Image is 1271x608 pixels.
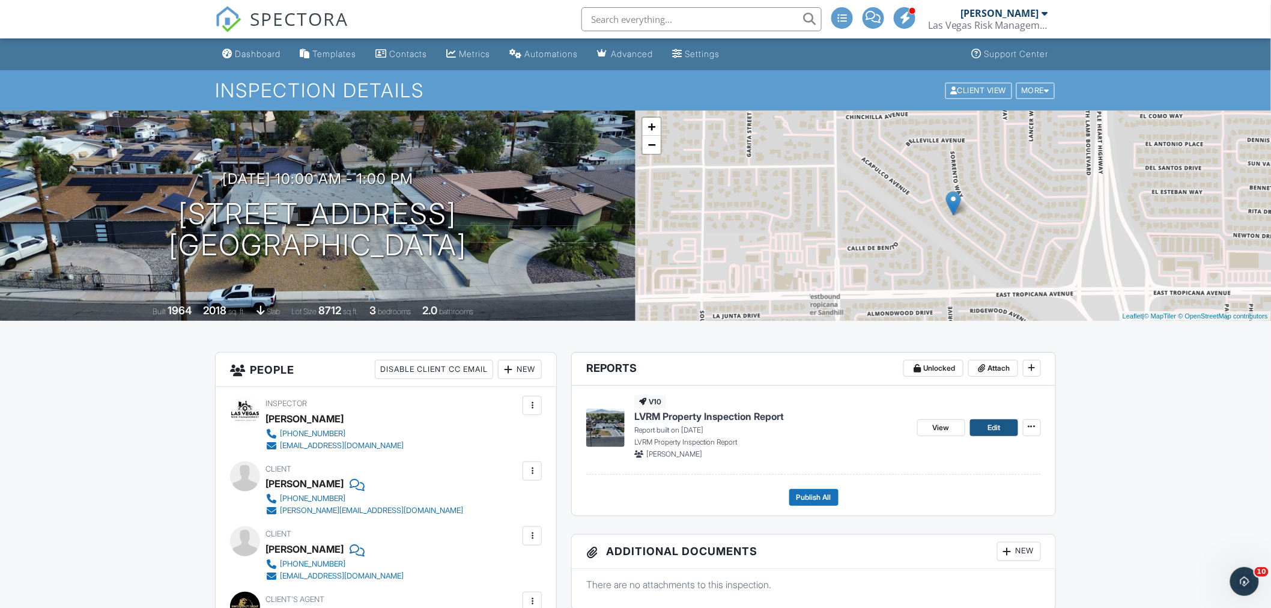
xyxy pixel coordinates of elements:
[422,304,437,317] div: 2.0
[215,6,241,32] img: The Best Home Inspection Software - Spectora
[592,43,658,65] a: Advanced
[961,7,1039,19] div: [PERSON_NAME]
[389,49,427,59] div: Contacts
[280,571,404,581] div: [EMAIL_ADDRESS][DOMAIN_NAME]
[265,440,404,452] a: [EMAIL_ADDRESS][DOMAIN_NAME]
[371,43,432,65] a: Contacts
[265,505,463,517] a: [PERSON_NAME][EMAIL_ADDRESS][DOMAIN_NAME]
[265,475,344,493] div: [PERSON_NAME]
[265,558,404,570] a: [PHONE_NUMBER]
[235,49,281,59] div: Dashboard
[439,307,473,316] span: bathrooms
[280,429,345,439] div: [PHONE_NUMBER]
[1230,567,1259,596] iframe: Intercom live chat
[203,304,226,317] div: 2018
[265,464,291,473] span: Client
[984,49,1049,59] div: Support Center
[611,49,653,59] div: Advanced
[250,6,348,31] span: SPECTORA
[369,304,376,317] div: 3
[1123,312,1142,320] a: Leaflet
[667,43,724,65] a: Settings
[1120,311,1271,321] div: |
[265,540,344,558] div: [PERSON_NAME]
[169,198,467,262] h1: [STREET_ADDRESS] [GEOGRAPHIC_DATA]
[312,49,356,59] div: Templates
[265,428,404,440] a: [PHONE_NUMBER]
[216,353,556,387] h3: People
[265,570,404,582] a: [EMAIL_ADDRESS][DOMAIN_NAME]
[280,441,404,451] div: [EMAIL_ADDRESS][DOMAIN_NAME]
[586,578,1041,591] p: There are no attachments to this inspection.
[295,43,361,65] a: Templates
[1178,312,1268,320] a: © OpenStreetMap contributors
[265,529,291,538] span: Client
[572,535,1055,569] h3: Additional Documents
[581,7,822,31] input: Search everything...
[1255,567,1269,577] span: 10
[267,307,280,316] span: slab
[280,494,345,503] div: [PHONE_NUMBER]
[280,559,345,569] div: [PHONE_NUMBER]
[643,118,661,136] a: Zoom in
[222,171,413,187] h3: [DATE] 10:00 am - 1:00 pm
[524,49,578,59] div: Automations
[459,49,490,59] div: Metrics
[343,307,358,316] span: sq.ft.
[1144,312,1177,320] a: © MapTiler
[944,85,1015,94] a: Client View
[945,82,1012,99] div: Client View
[280,506,463,515] div: [PERSON_NAME][EMAIL_ADDRESS][DOMAIN_NAME]
[265,493,463,505] a: [PHONE_NUMBER]
[378,307,411,316] span: bedrooms
[265,595,324,604] span: Client's Agent
[505,43,583,65] a: Automations (Advanced)
[997,542,1041,561] div: New
[498,360,542,379] div: New
[375,360,493,379] div: Disable Client CC Email
[168,304,192,317] div: 1964
[217,43,285,65] a: Dashboard
[215,80,1056,101] h1: Inspection Details
[928,19,1048,31] div: Las Vegas Risk Management
[215,16,348,41] a: SPECTORA
[1016,82,1055,99] div: More
[643,136,661,154] a: Zoom out
[265,410,344,428] div: [PERSON_NAME]
[685,49,720,59] div: Settings
[967,43,1054,65] a: Support Center
[228,307,245,316] span: sq. ft.
[441,43,495,65] a: Metrics
[265,399,307,408] span: Inspector
[153,307,166,316] span: Built
[291,307,317,316] span: Lot Size
[318,304,341,317] div: 8712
